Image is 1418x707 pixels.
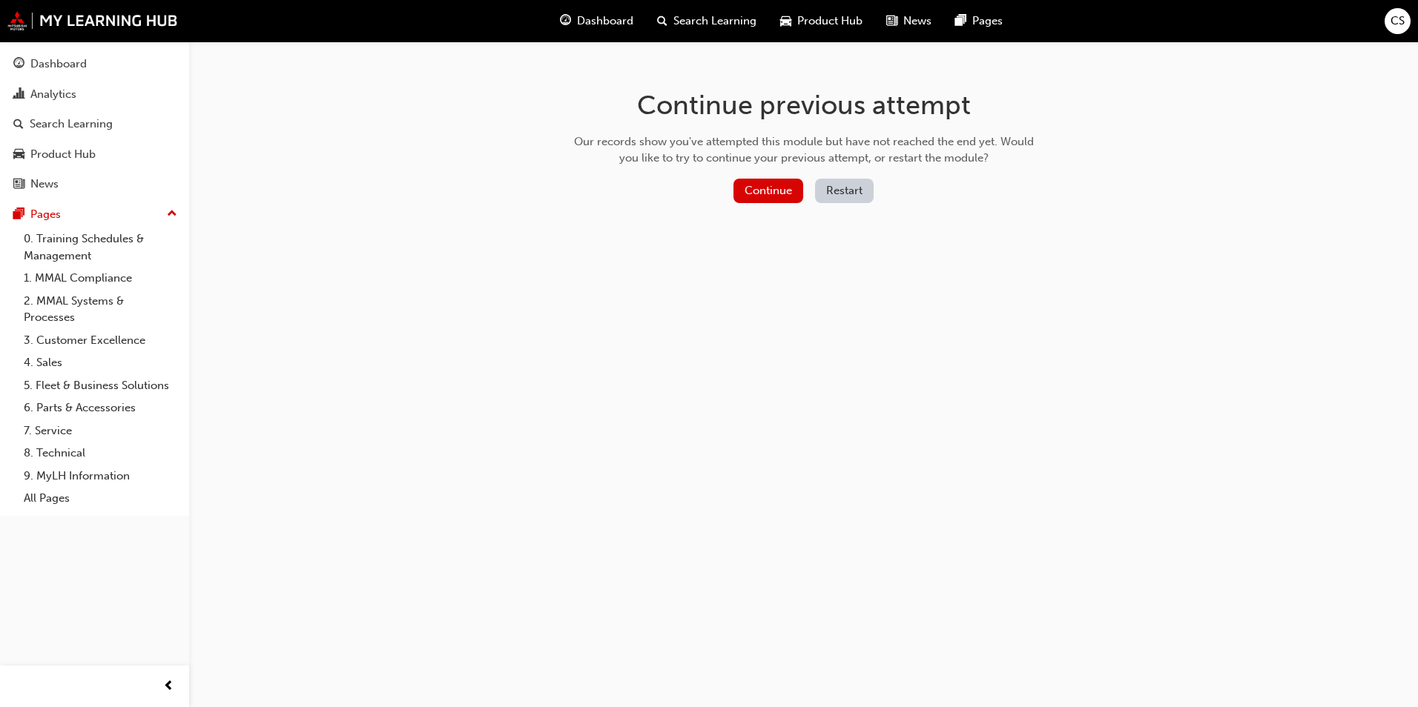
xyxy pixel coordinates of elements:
a: 7. Service [18,419,183,442]
a: car-iconProduct Hub [768,6,874,36]
button: Pages [6,201,183,228]
span: news-icon [13,178,24,191]
span: guage-icon [13,58,24,71]
a: guage-iconDashboard [548,6,645,36]
span: prev-icon [163,677,174,696]
div: Analytics [30,86,76,103]
span: car-icon [780,12,791,30]
a: 3. Customer Excellence [18,329,183,352]
a: 1. MMAL Compliance [18,267,183,290]
span: search-icon [657,12,667,30]
span: guage-icon [560,12,571,30]
a: Analytics [6,81,183,108]
img: mmal [7,11,178,30]
div: News [30,176,59,193]
div: Pages [30,206,61,223]
span: Search Learning [673,13,756,30]
a: news-iconNews [874,6,943,36]
span: News [903,13,931,30]
button: DashboardAnalyticsSearch LearningProduct HubNews [6,47,183,201]
h1: Continue previous attempt [569,89,1039,122]
span: Pages [972,13,1003,30]
a: pages-iconPages [943,6,1015,36]
span: news-icon [886,12,897,30]
button: CS [1385,8,1411,34]
span: chart-icon [13,88,24,102]
a: All Pages [18,487,183,510]
div: Product Hub [30,146,96,163]
a: 6. Parts & Accessories [18,396,183,419]
a: Search Learning [6,110,183,138]
a: 0. Training Schedules & Management [18,228,183,267]
div: Our records show you've attempted this module but have not reached the end yet. Would you like to... [569,133,1039,167]
button: Continue [733,179,803,203]
span: search-icon [13,118,24,131]
div: Search Learning [30,116,113,133]
a: 9. MyLH Information [18,465,183,488]
span: pages-icon [13,208,24,222]
a: 2. MMAL Systems & Processes [18,290,183,329]
a: 8. Technical [18,442,183,465]
span: Dashboard [577,13,633,30]
a: 5. Fleet & Business Solutions [18,374,183,397]
a: Dashboard [6,50,183,78]
a: 4. Sales [18,351,183,374]
span: car-icon [13,148,24,162]
span: pages-icon [955,12,966,30]
a: Product Hub [6,141,183,168]
div: Dashboard [30,56,87,73]
span: Product Hub [797,13,863,30]
button: Restart [815,179,874,203]
span: up-icon [167,205,177,224]
a: News [6,170,183,198]
a: search-iconSearch Learning [645,6,768,36]
span: CS [1391,13,1405,30]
